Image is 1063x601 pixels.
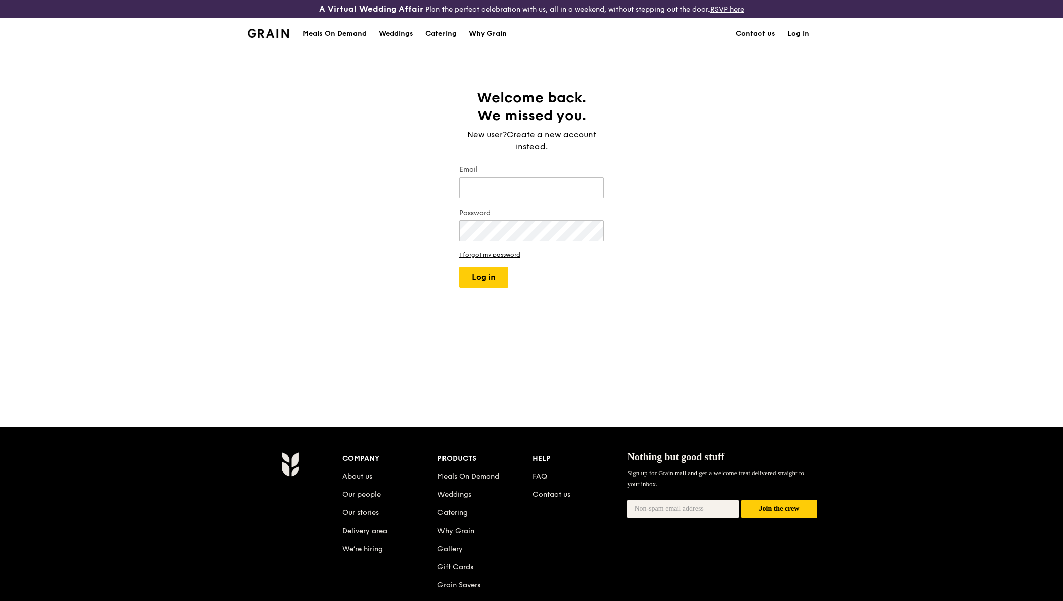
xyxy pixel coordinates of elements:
h3: A Virtual Wedding Affair [319,4,423,14]
a: Log in [781,19,815,49]
a: Delivery area [342,527,387,535]
label: Email [459,165,604,175]
img: Grain [248,29,289,38]
div: Company [342,452,437,466]
span: New user? [467,130,507,139]
a: Meals On Demand [437,472,499,481]
a: GrainGrain [248,18,289,48]
div: Products [437,452,533,466]
a: Catering [419,19,463,49]
a: Catering [437,508,468,517]
div: Catering [425,19,457,49]
input: Non-spam email address [627,500,739,518]
a: FAQ [533,472,547,481]
img: Grain [281,452,299,477]
a: Why Grain [463,19,513,49]
a: I forgot my password [459,251,604,259]
span: Sign up for Grain mail and get a welcome treat delivered straight to your inbox. [627,469,804,488]
a: Our people [342,490,381,499]
a: Why Grain [437,527,474,535]
a: Weddings [437,490,471,499]
button: Join the crew [741,500,817,519]
div: Weddings [379,19,413,49]
div: Why Grain [469,19,507,49]
a: Contact us [533,490,570,499]
div: Meals On Demand [303,19,367,49]
a: Gallery [437,545,463,553]
div: Plan the perfect celebration with us, all in a weekend, without stepping out the door. [242,4,821,14]
a: Gift Cards [437,563,473,571]
h1: Welcome back. We missed you. [459,89,604,125]
button: Log in [459,267,508,288]
span: instead. [516,142,548,151]
a: About us [342,472,372,481]
a: We’re hiring [342,545,383,553]
div: Help [533,452,628,466]
a: Create a new account [507,129,596,141]
a: Contact us [730,19,781,49]
a: Our stories [342,508,379,517]
span: Nothing but good stuff [627,451,724,462]
label: Password [459,208,604,218]
a: Grain Savers [437,581,480,589]
a: RSVP here [710,5,744,14]
a: Weddings [373,19,419,49]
